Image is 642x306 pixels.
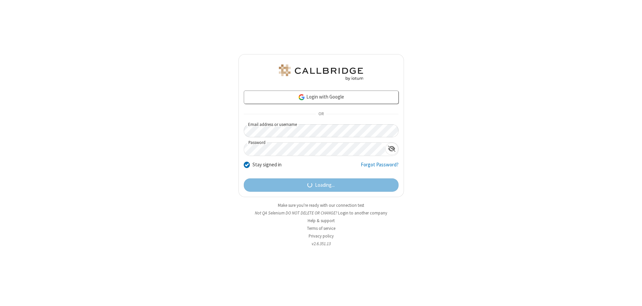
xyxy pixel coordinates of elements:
a: Help & support [308,218,335,223]
a: Privacy policy [309,233,334,239]
input: Password [244,143,385,156]
span: Loading... [315,181,335,189]
li: Not QA Selenium DO NOT DELETE OR CHANGE? [238,210,404,216]
a: Make sure you're ready with our connection test [278,202,364,208]
button: Login to another company [338,210,387,216]
img: google-icon.png [298,94,305,101]
div: Show password [385,143,398,155]
img: QA Selenium DO NOT DELETE OR CHANGE [278,64,364,81]
a: Forgot Password? [361,161,399,174]
button: Loading... [244,178,399,192]
span: OR [316,110,326,119]
a: Terms of service [307,225,335,231]
li: v2.6.351.13 [238,241,404,247]
input: Email address or username [244,124,399,137]
label: Stay signed in [252,161,282,169]
a: Login with Google [244,91,399,104]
